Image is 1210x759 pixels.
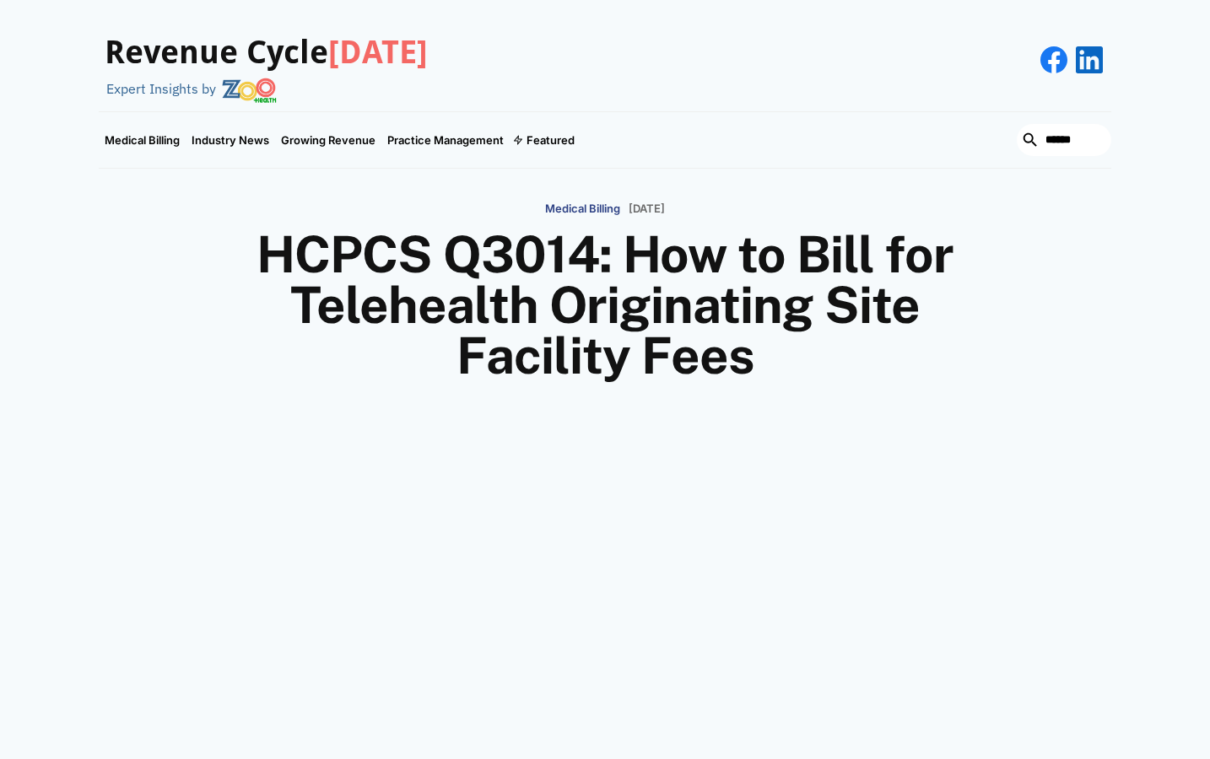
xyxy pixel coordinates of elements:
a: Growing Revenue [275,112,381,168]
div: Featured [527,133,575,147]
a: Industry News [186,112,275,168]
h3: Revenue Cycle [105,34,428,73]
a: Medical Billing [545,194,620,222]
p: [DATE] [629,202,665,216]
a: Revenue Cycle[DATE]Expert Insights by [99,17,428,103]
h1: HCPCS Q3014: How to Bill for Telehealth Originating Site Facility Fees [200,229,1010,381]
div: Expert Insights by [106,81,216,97]
a: Medical Billing [99,112,186,168]
span: [DATE] [328,34,428,71]
p: Medical Billing [545,202,620,216]
a: Practice Management [381,112,510,168]
div: Featured [510,112,581,168]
